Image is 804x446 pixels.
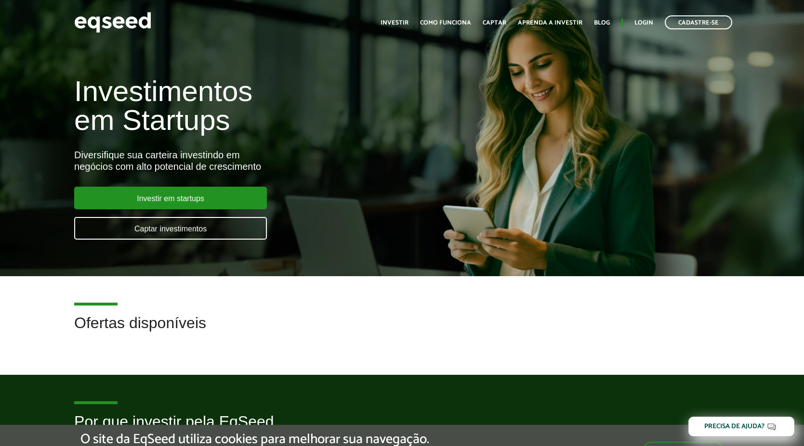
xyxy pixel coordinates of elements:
a: Cadastre-se [665,15,732,29]
a: Como funciona [420,20,471,26]
a: Captar [483,20,506,26]
a: Investir [381,20,409,26]
a: Aprenda a investir [518,20,582,26]
div: Diversifique sua carteira investindo em negócios com alto potencial de crescimento [74,149,462,172]
h2: Ofertas disponíveis [74,315,730,346]
a: Blog [594,20,610,26]
a: Investir em startups [74,187,267,209]
h2: Por que investir pela EqSeed [74,413,730,445]
a: Captar investimentos [74,217,267,240]
img: EqSeed [74,10,151,35]
a: Login [634,20,653,26]
h1: Investimentos em Startups [74,77,462,135]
